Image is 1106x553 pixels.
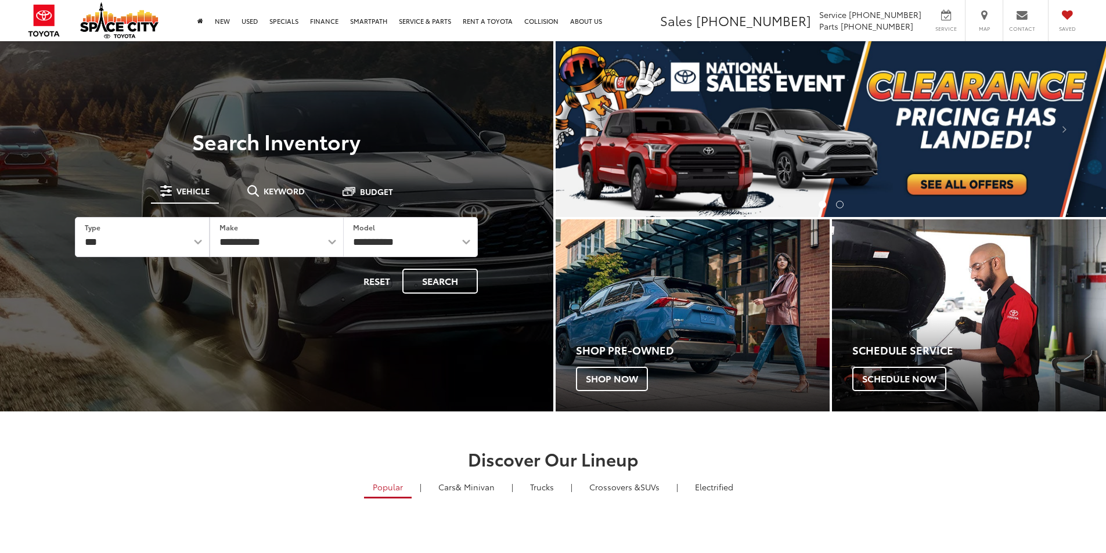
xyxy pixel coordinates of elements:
[364,477,412,498] a: Popular
[819,20,838,32] span: Parts
[85,222,100,232] label: Type
[144,449,963,468] h2: Discover Our Lineup
[971,25,997,32] span: Map
[576,367,648,391] span: Shop Now
[354,269,400,294] button: Reset
[417,481,424,493] li: |
[819,9,846,20] span: Service
[852,367,946,391] span: Schedule Now
[219,222,238,232] label: Make
[589,481,640,493] span: Crossovers &
[832,219,1106,411] div: Toyota
[660,11,693,30] span: Sales
[176,187,210,195] span: Vehicle
[49,129,505,153] h3: Search Inventory
[264,187,305,195] span: Keyword
[933,25,959,32] span: Service
[696,11,811,30] span: [PHONE_NUMBER]
[509,481,516,493] li: |
[568,481,575,493] li: |
[430,477,503,497] a: Cars
[556,219,830,411] a: Shop Pre-Owned Shop Now
[819,201,826,208] li: Go to slide number 1.
[841,20,913,32] span: [PHONE_NUMBER]
[360,187,393,196] span: Budget
[836,201,844,208] li: Go to slide number 2.
[686,477,742,497] a: Electrified
[852,345,1106,356] h4: Schedule Service
[1024,64,1106,194] button: Click to view next picture.
[1009,25,1035,32] span: Contact
[1054,25,1080,32] span: Saved
[80,2,158,38] img: Space City Toyota
[581,477,668,497] a: SUVs
[353,222,375,232] label: Model
[556,219,830,411] div: Toyota
[673,481,681,493] li: |
[521,477,563,497] a: Trucks
[456,481,495,493] span: & Minivan
[849,9,921,20] span: [PHONE_NUMBER]
[556,64,638,194] button: Click to view previous picture.
[576,345,830,356] h4: Shop Pre-Owned
[832,219,1106,411] a: Schedule Service Schedule Now
[402,269,478,294] button: Search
